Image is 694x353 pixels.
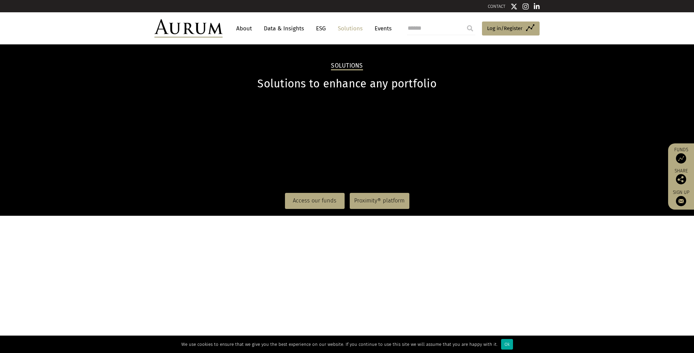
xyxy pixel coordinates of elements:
[331,62,363,70] h2: Solutions
[482,22,540,36] a: Log in/Register
[233,22,255,35] a: About
[334,22,366,35] a: Solutions
[676,196,686,206] img: Sign up to our newsletter
[260,22,307,35] a: Data & Insights
[672,169,691,184] div: Share
[534,3,540,10] img: Linkedin icon
[350,193,409,209] a: Proximity® platform
[672,147,691,164] a: Funds
[285,193,345,209] a: Access our funds
[463,22,477,35] input: Submit
[676,153,686,164] img: Access Funds
[672,189,691,206] a: Sign up
[501,339,513,350] div: Ok
[676,174,686,184] img: Share this post
[154,19,223,38] img: Aurum
[523,3,529,10] img: Instagram icon
[371,22,392,35] a: Events
[488,4,506,9] a: CONTACT
[154,77,540,90] h1: Solutions to enhance any portfolio
[313,22,329,35] a: ESG
[487,24,523,32] span: Log in/Register
[511,3,517,10] img: Twitter icon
